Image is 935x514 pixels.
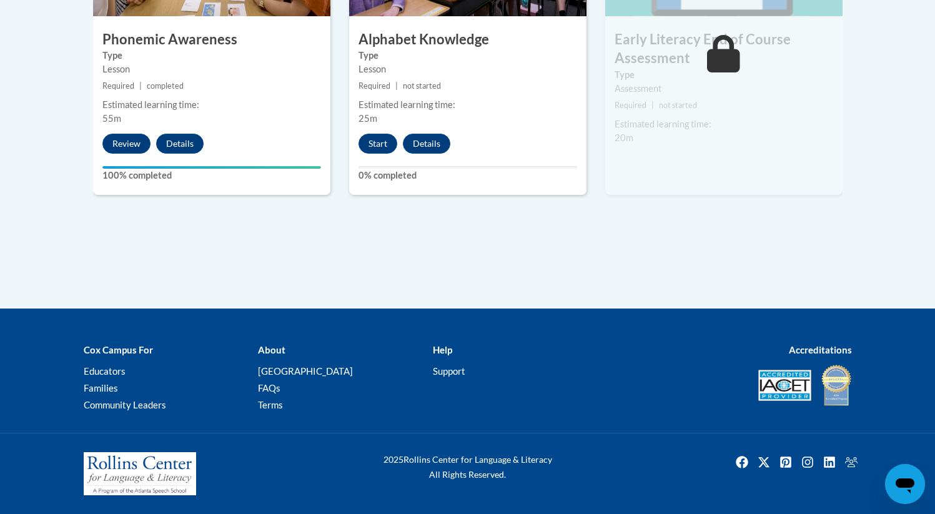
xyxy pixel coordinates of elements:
a: Facebook Group [841,452,861,472]
span: not started [659,101,697,110]
button: Details [156,134,204,154]
b: Cox Campus For [84,344,153,355]
div: Your progress [102,166,321,169]
a: Pinterest [776,452,796,472]
a: Community Leaders [84,399,166,410]
iframe: Button to launch messaging window [885,464,925,504]
a: Families [84,382,118,393]
a: Facebook [732,452,752,472]
span: Required [615,101,646,110]
div: Estimated learning time: [102,98,321,112]
a: [GEOGRAPHIC_DATA] [258,365,353,377]
button: Start [359,134,397,154]
span: 2025 [383,454,403,465]
img: Instagram icon [798,452,818,472]
div: Lesson [359,62,577,76]
a: Twitter [754,452,774,472]
b: About [258,344,285,355]
span: Required [359,81,390,91]
a: Support [433,365,465,377]
img: IDA® Accredited [821,363,852,407]
button: Review [102,134,151,154]
span: completed [147,81,184,91]
h3: Phonemic Awareness [93,30,330,49]
div: Assessment [615,82,833,96]
button: Details [403,134,450,154]
img: Rollins Center for Language & Literacy - A Program of the Atlanta Speech School [84,452,196,496]
img: Twitter icon [754,452,774,472]
span: 20m [615,132,633,143]
a: Instagram [798,452,818,472]
label: Type [359,49,577,62]
div: Rollins Center for Language & Literacy All Rights Reserved. [337,452,599,482]
span: not started [403,81,441,91]
a: Linkedin [819,452,839,472]
span: | [139,81,142,91]
label: Type [615,68,833,82]
div: Estimated learning time: [359,98,577,112]
b: Accreditations [789,344,852,355]
h3: Alphabet Knowledge [349,30,586,49]
a: Educators [84,365,126,377]
img: Facebook group icon [841,452,861,472]
b: Help [433,344,452,355]
a: FAQs [258,382,280,393]
img: Facebook icon [732,452,752,472]
span: 25m [359,113,377,124]
span: | [651,101,654,110]
label: Type [102,49,321,62]
img: LinkedIn icon [819,452,839,472]
img: Accredited IACET® Provider [758,370,811,401]
span: | [395,81,398,91]
div: Lesson [102,62,321,76]
img: Pinterest icon [776,452,796,472]
span: Required [102,81,134,91]
a: Terms [258,399,283,410]
span: 55m [102,113,121,124]
label: 100% completed [102,169,321,182]
div: Estimated learning time: [615,117,833,131]
h3: Early Literacy End of Course Assessment [605,30,843,69]
label: 0% completed [359,169,577,182]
